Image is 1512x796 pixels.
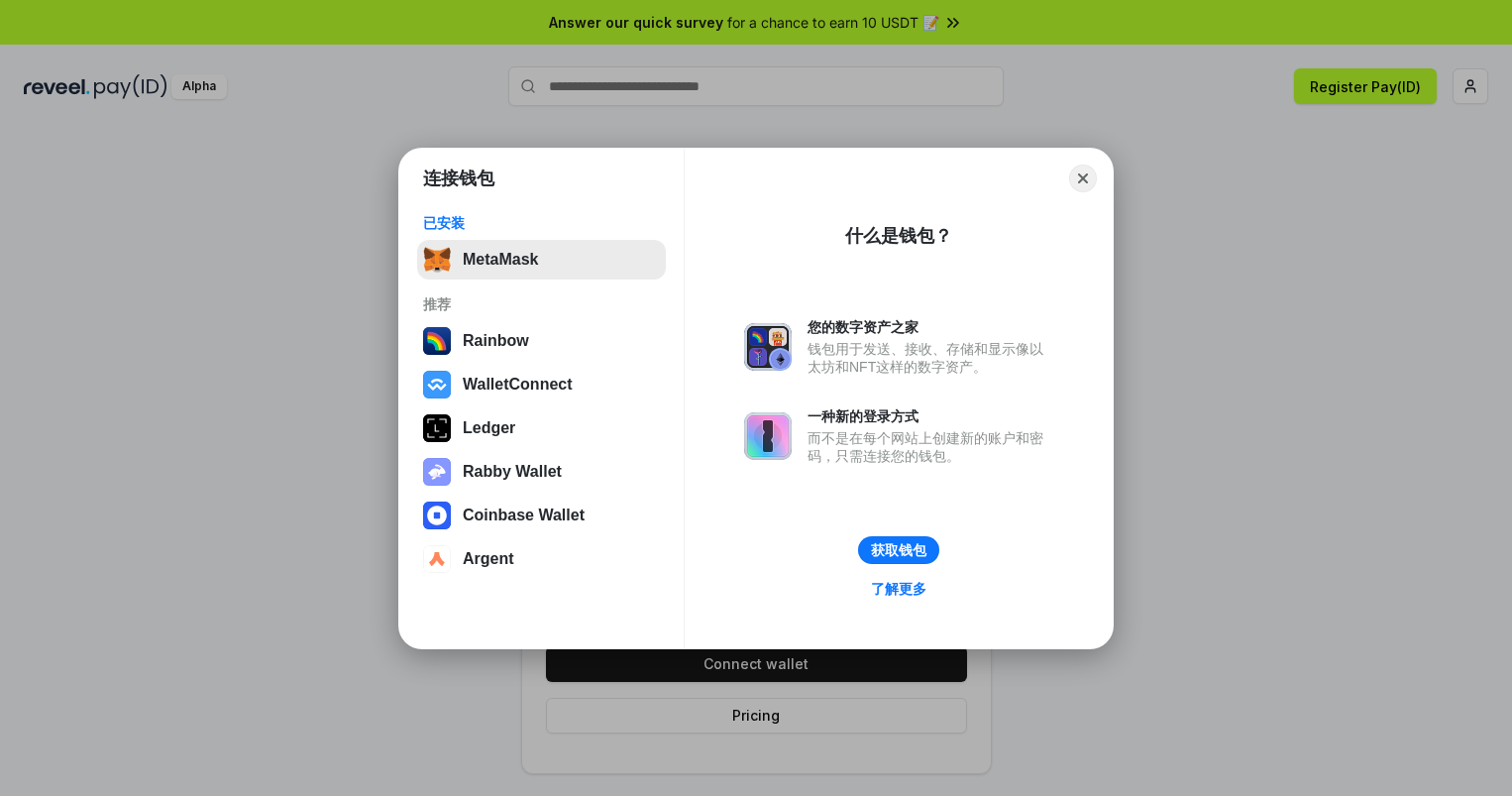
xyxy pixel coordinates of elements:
img: svg+xml,%3Csvg%20xmlns%3D%22http%3A%2F%2Fwww.w3.org%2F2000%2Fsvg%22%20fill%3D%22none%22%20viewBox... [423,458,451,486]
div: 一种新的登录方式 [808,407,1053,425]
button: 获取钱包 [858,536,939,564]
button: Rabby Wallet [417,452,666,492]
h1: 连接钱包 [423,167,494,190]
div: Rainbow [463,332,529,350]
button: WalletConnect [417,365,666,404]
img: svg+xml,%3Csvg%20width%3D%2228%22%20height%3D%2228%22%20viewBox%3D%220%200%2028%2028%22%20fill%3D... [423,502,451,529]
div: 您的数字资产之家 [808,318,1053,336]
button: Rainbow [417,321,666,361]
div: 而不是在每个网站上创建新的账户和密码，只需连接您的钱包。 [808,429,1053,465]
button: Coinbase Wallet [417,496,666,535]
a: 了解更多 [859,576,938,602]
div: 什么是钱包？ [845,224,952,248]
img: svg+xml,%3Csvg%20width%3D%2228%22%20height%3D%2228%22%20viewBox%3D%220%200%2028%2028%22%20fill%3D... [423,371,451,398]
img: svg+xml,%3Csvg%20xmlns%3D%22http%3A%2F%2Fwww.w3.org%2F2000%2Fsvg%22%20width%3D%2228%22%20height%3... [423,414,451,442]
div: Ledger [463,419,515,437]
div: 获取钱包 [871,541,926,559]
div: 推荐 [423,295,660,313]
button: Argent [417,539,666,579]
div: 了解更多 [871,580,926,598]
div: WalletConnect [463,376,573,394]
div: Argent [463,550,514,568]
div: MetaMask [463,251,538,269]
img: svg+xml,%3Csvg%20xmlns%3D%22http%3A%2F%2Fwww.w3.org%2F2000%2Fsvg%22%20fill%3D%22none%22%20viewBox... [744,412,792,460]
div: Rabby Wallet [463,463,562,481]
div: 已安装 [423,214,660,232]
button: MetaMask [417,240,666,280]
img: svg+xml,%3Csvg%20xmlns%3D%22http%3A%2F%2Fwww.w3.org%2F2000%2Fsvg%22%20fill%3D%22none%22%20viewBox... [744,323,792,371]
div: 钱包用于发送、接收、存储和显示像以太坊和NFT这样的数字资产。 [808,340,1053,376]
button: Close [1069,165,1097,192]
img: svg+xml,%3Csvg%20fill%3D%22none%22%20height%3D%2233%22%20viewBox%3D%220%200%2035%2033%22%20width%... [423,246,451,274]
div: Coinbase Wallet [463,507,585,524]
img: svg+xml,%3Csvg%20width%3D%2228%22%20height%3D%2228%22%20viewBox%3D%220%200%2028%2028%22%20fill%3D... [423,545,451,573]
img: svg+xml,%3Csvg%20width%3D%22120%22%20height%3D%22120%22%20viewBox%3D%220%200%20120%20120%22%20fil... [423,327,451,355]
button: Ledger [417,408,666,448]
